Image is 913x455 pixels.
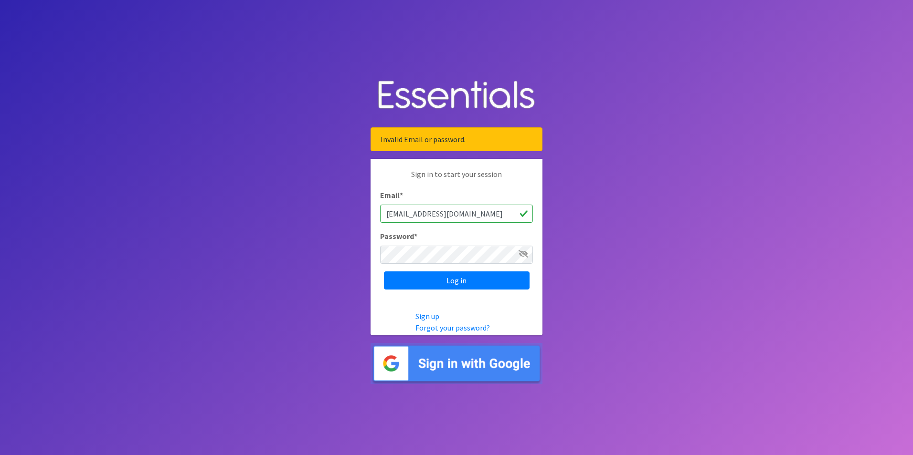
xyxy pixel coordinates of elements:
[371,343,542,384] img: Sign in with Google
[415,323,490,332] a: Forgot your password?
[415,311,439,321] a: Sign up
[371,127,542,151] div: Invalid Email or password.
[371,71,542,120] img: Human Essentials
[380,189,403,201] label: Email
[384,271,530,290] input: Log in
[414,231,417,241] abbr: required
[400,190,403,200] abbr: required
[380,230,417,242] label: Password
[380,168,533,189] p: Sign in to start your session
